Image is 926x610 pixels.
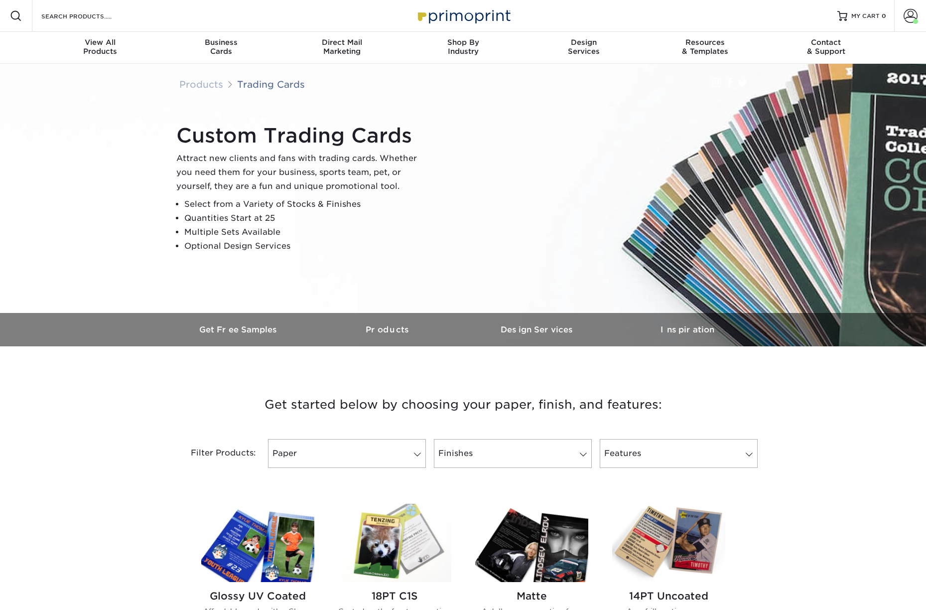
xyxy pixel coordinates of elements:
[645,38,766,56] div: & Templates
[201,504,314,582] img: Glossy UV Coated Trading Cards
[184,239,425,253] li: Optional Design Services
[40,32,161,64] a: View AllProducts
[338,590,451,602] h2: 18PT C1S
[164,325,314,334] h3: Get Free Samples
[164,439,264,468] div: Filter Products:
[338,504,451,582] img: 18PT C1S Trading Cards
[613,313,762,346] a: Inspiration
[882,12,886,19] span: 0
[179,79,223,90] a: Products
[612,504,725,582] img: 14PT Uncoated Trading Cards
[463,313,613,346] a: Design Services
[766,38,887,56] div: & Support
[613,325,762,334] h3: Inspiration
[184,225,425,239] li: Multiple Sets Available
[524,38,645,56] div: Services
[172,382,755,427] h3: Get started below by choosing your paper, finish, and features:
[281,38,402,56] div: Marketing
[766,38,887,47] span: Contact
[524,32,645,64] a: DesignServices
[463,325,613,334] h3: Design Services
[176,152,425,193] p: Attract new clients and fans with trading cards. Whether you need them for your business, sports ...
[524,38,645,47] span: Design
[184,211,425,225] li: Quantities Start at 25
[281,38,402,47] span: Direct Mail
[164,313,314,346] a: Get Free Samples
[475,590,588,602] h2: Matte
[314,313,463,346] a: Products
[237,79,305,90] a: Trading Cards
[600,439,758,468] a: Features
[40,10,137,22] input: SEARCH PRODUCTS.....
[201,590,314,602] h2: Glossy UV Coated
[160,38,281,47] span: Business
[314,325,463,334] h3: Products
[612,590,725,602] h2: 14PT Uncoated
[475,504,588,582] img: Matte Trading Cards
[281,32,402,64] a: Direct MailMarketing
[645,38,766,47] span: Resources
[413,5,513,26] img: Primoprint
[40,38,161,47] span: View All
[402,38,524,56] div: Industry
[851,12,880,20] span: MY CART
[176,124,425,148] h1: Custom Trading Cards
[184,197,425,211] li: Select from a Variety of Stocks & Finishes
[402,32,524,64] a: Shop ByIndustry
[434,439,592,468] a: Finishes
[40,38,161,56] div: Products
[766,32,887,64] a: Contact& Support
[268,439,426,468] a: Paper
[402,38,524,47] span: Shop By
[160,38,281,56] div: Cards
[160,32,281,64] a: BusinessCards
[645,32,766,64] a: Resources& Templates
